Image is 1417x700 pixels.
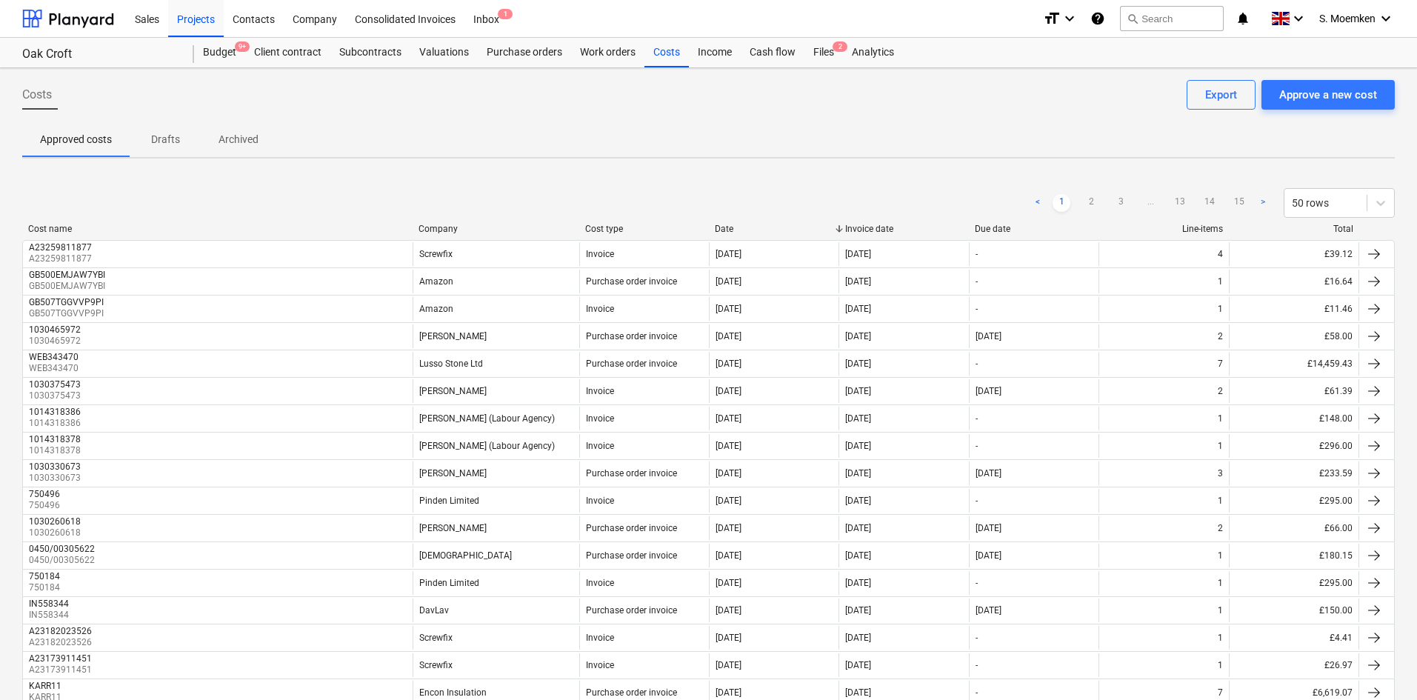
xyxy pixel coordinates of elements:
[1218,468,1223,479] div: 3
[1218,413,1223,424] div: 1
[29,527,84,539] p: 1030260618
[419,331,487,341] div: [PERSON_NAME]
[22,47,176,62] div: Oak Croft
[689,38,741,67] a: Income
[29,489,60,499] div: 750496
[1105,224,1224,234] div: Line-items
[716,550,741,561] div: [DATE]
[586,496,614,506] div: Invoice
[976,276,978,287] div: -
[1229,489,1358,513] div: £295.00
[419,224,573,234] div: Company
[833,41,847,52] span: 2
[1229,379,1358,403] div: £61.39
[419,359,483,369] div: Lusso Stone Ltd
[1229,324,1358,348] div: £58.00
[419,441,555,451] div: [PERSON_NAME] (Labour Agency)
[29,609,72,621] p: IN558344
[586,359,677,369] div: Purchase order invoice
[1319,13,1376,24] span: S. Moemken
[976,331,1001,341] div: [DATE]
[1205,85,1237,104] div: Export
[804,38,843,67] a: Files2
[845,249,871,259] div: [DATE]
[1218,605,1223,616] div: 1
[419,633,453,643] div: Screwfix
[29,324,81,335] div: 1030465972
[845,304,871,314] div: [DATE]
[845,550,871,561] div: [DATE]
[976,386,1001,396] div: [DATE]
[1029,194,1047,212] a: Previous page
[1218,331,1223,341] div: 2
[715,224,833,234] div: Date
[716,386,741,396] div: [DATE]
[29,626,92,636] div: A23182023526
[1218,550,1223,561] div: 1
[845,496,871,506] div: [DATE]
[29,242,92,253] div: A23259811877
[1230,194,1248,212] a: Page 15
[586,276,677,287] div: Purchase order invoice
[586,633,614,643] div: Invoice
[1141,194,1159,212] a: ...
[29,571,60,581] div: 750184
[29,581,63,594] p: 750184
[845,687,871,698] div: [DATE]
[716,468,741,479] div: [DATE]
[845,224,964,234] div: Invoice date
[419,660,453,670] div: Screwfix
[1343,629,1417,700] iframe: Chat Widget
[29,362,81,375] p: WEB343470
[29,544,95,554] div: 0450/00305622
[976,496,978,506] div: -
[29,280,108,293] p: GB500EMJAW7YBI
[29,499,63,512] p: 750496
[1127,13,1138,24] span: search
[845,359,871,369] div: [DATE]
[843,38,903,67] a: Analytics
[976,468,1001,479] div: [DATE]
[1229,297,1358,321] div: £11.46
[716,605,741,616] div: [DATE]
[741,38,804,67] a: Cash flow
[585,224,704,234] div: Cost type
[1043,10,1061,27] i: format_size
[976,687,978,698] div: -
[1218,304,1223,314] div: 1
[586,605,677,616] div: Purchase order invoice
[845,386,871,396] div: [DATE]
[716,249,741,259] div: [DATE]
[29,352,79,362] div: WEB343470
[976,578,978,588] div: -
[1112,194,1130,212] a: Page 3
[1218,249,1223,259] div: 4
[419,605,449,616] div: DavLav
[478,38,571,67] a: Purchase orders
[1218,496,1223,506] div: 1
[716,523,741,533] div: [DATE]
[976,660,978,670] div: -
[716,496,741,506] div: [DATE]
[586,441,614,451] div: Invoice
[147,132,183,147] p: Drafts
[845,578,871,588] div: [DATE]
[1090,10,1105,27] i: Knowledge base
[845,331,871,341] div: [DATE]
[571,38,644,67] a: Work orders
[245,38,330,67] a: Client contract
[410,38,478,67] div: Valuations
[1229,626,1358,650] div: £4.41
[1229,599,1358,622] div: £150.00
[586,468,677,479] div: Purchase order invoice
[845,441,871,451] div: [DATE]
[29,390,84,402] p: 1030375473
[29,599,69,609] div: IN558344
[716,331,741,341] div: [DATE]
[29,516,81,527] div: 1030260618
[586,523,677,533] div: Purchase order invoice
[194,38,245,67] a: Budget9+
[1218,687,1223,698] div: 7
